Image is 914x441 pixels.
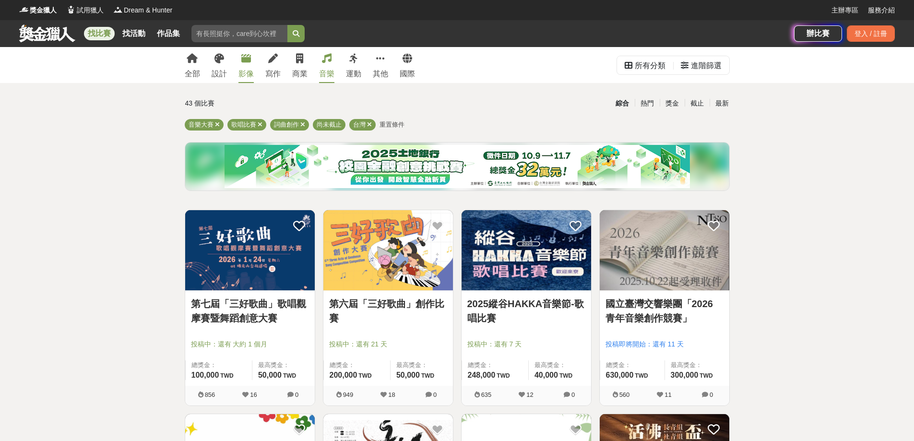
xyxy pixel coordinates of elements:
span: 0 [571,391,575,398]
span: 248,000 [468,371,496,379]
div: 其他 [373,68,388,80]
span: 200,000 [330,371,357,379]
span: 11 [665,391,671,398]
a: Logo獎金獵人 [19,5,57,15]
a: 2025縱谷HAKKA音樂節-歌唱比賽 [467,297,585,325]
a: 第六屆「三好歌曲」創作比賽 [329,297,447,325]
span: 50,000 [258,371,282,379]
span: 856 [205,391,215,398]
a: 其他 [373,47,388,83]
a: 寫作 [265,47,281,83]
span: 總獎金： [191,360,246,370]
div: 43 個比賽 [185,95,366,112]
span: 635 [481,391,492,398]
div: 商業 [292,68,308,80]
div: 登入 / 註冊 [847,25,895,42]
span: TWD [497,372,510,379]
span: 音樂大賽 [189,121,214,128]
div: 運動 [346,68,361,80]
div: 音樂 [319,68,334,80]
div: 寫作 [265,68,281,80]
span: 投稿即將開始：還有 11 天 [605,339,724,349]
span: 歌唱比賽 [231,121,256,128]
span: 560 [619,391,630,398]
span: 總獎金： [330,360,384,370]
span: 試用獵人 [77,5,104,15]
span: TWD [635,372,648,379]
a: 第七屆「三好歌曲」歌唱觀摩賽暨舞蹈創意大賽 [191,297,309,325]
a: 作品集 [153,27,184,40]
span: 630,000 [606,371,634,379]
span: 最高獎金： [258,360,309,370]
div: 最新 [710,95,735,112]
span: 尚未截止 [317,121,342,128]
span: 投稿中：還有 7 天 [467,339,585,349]
img: Cover Image [323,210,453,290]
div: 影像 [238,68,254,80]
span: 0 [295,391,298,398]
div: 截止 [685,95,710,112]
span: 台灣 [353,121,366,128]
a: 主辦專區 [831,5,858,15]
span: 300,000 [671,371,699,379]
a: 找活動 [119,27,149,40]
a: Cover Image [323,210,453,291]
a: Cover Image [185,210,315,291]
span: 最高獎金： [671,360,724,370]
a: 全部 [185,47,200,83]
div: 獎金 [660,95,685,112]
span: 50,000 [396,371,420,379]
span: TWD [283,372,296,379]
div: 所有分類 [635,56,665,75]
span: 最高獎金： [534,360,585,370]
a: LogoDream & Hunter [113,5,172,15]
div: 全部 [185,68,200,80]
span: 獎金獵人 [30,5,57,15]
span: TWD [700,372,712,379]
a: 辦比賽 [794,25,842,42]
a: Cover Image [462,210,591,291]
span: 18 [388,391,395,398]
span: TWD [220,372,233,379]
a: 音樂 [319,47,334,83]
div: 國際 [400,68,415,80]
span: 16 [250,391,257,398]
div: 熱門 [635,95,660,112]
a: 商業 [292,47,308,83]
img: Cover Image [462,210,591,290]
a: 運動 [346,47,361,83]
span: 投稿中：還有 大約 1 個月 [191,339,309,349]
span: TWD [559,372,572,379]
a: 國際 [400,47,415,83]
span: 詞曲創作 [274,121,299,128]
span: 重置條件 [380,121,404,128]
span: 100,000 [191,371,219,379]
span: 40,000 [534,371,558,379]
img: Logo [113,5,123,14]
div: 綜合 [610,95,635,112]
img: Logo [66,5,76,14]
a: 找比賽 [84,27,115,40]
span: 總獎金： [468,360,522,370]
div: 進階篩選 [691,56,722,75]
span: 0 [433,391,437,398]
img: Cover Image [185,210,315,290]
span: 投稿中：還有 21 天 [329,339,447,349]
span: Dream & Hunter [124,5,172,15]
img: Cover Image [600,210,729,290]
a: 設計 [212,47,227,83]
span: 12 [526,391,533,398]
a: 影像 [238,47,254,83]
a: 國立臺灣交響樂團「2026 青年音樂創作競賽」 [605,297,724,325]
input: 有長照挺你，care到心坎裡！青春出手，拍出照顧 影音徵件活動 [191,25,287,42]
a: Cover Image [600,210,729,291]
span: 總獎金： [606,360,659,370]
span: 949 [343,391,354,398]
span: TWD [358,372,371,379]
span: TWD [421,372,434,379]
span: 最高獎金： [396,360,447,370]
img: de0ec254-a5ce-4606-9358-3f20dd3f7ec9.png [225,145,690,188]
a: Logo試用獵人 [66,5,104,15]
a: 服務介紹 [868,5,895,15]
